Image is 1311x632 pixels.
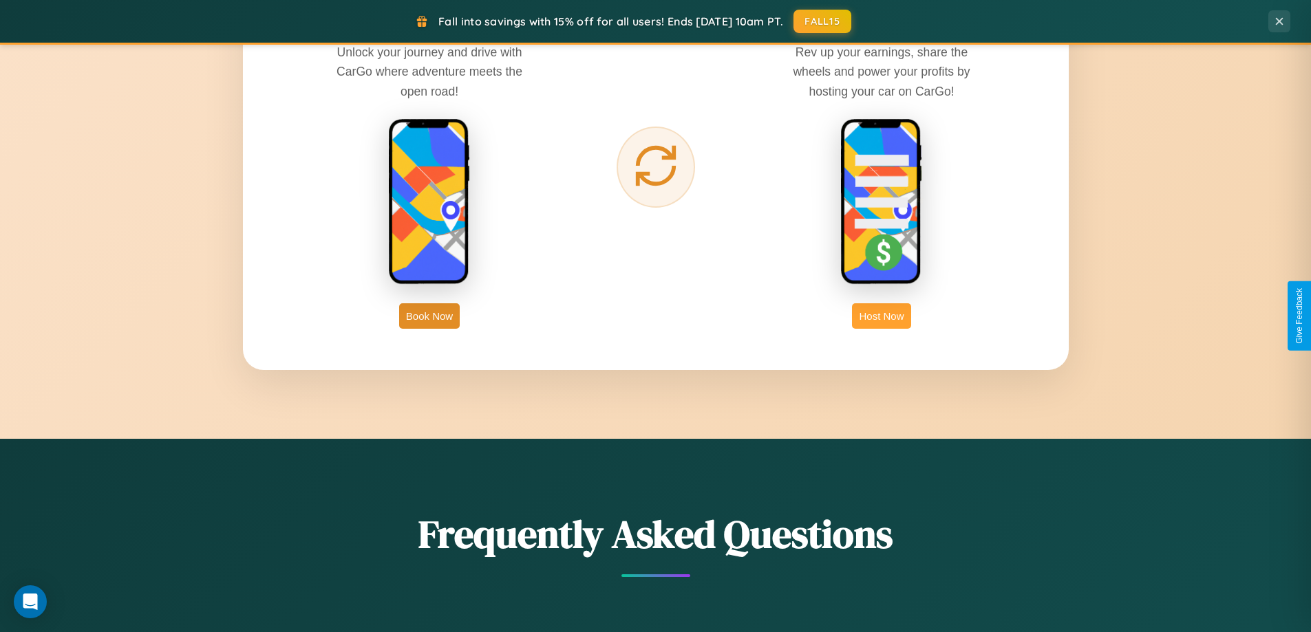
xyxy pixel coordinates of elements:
div: Give Feedback [1294,288,1304,344]
p: Unlock your journey and drive with CarGo where adventure meets the open road! [326,43,533,100]
p: Rev up your earnings, share the wheels and power your profits by hosting your car on CarGo! [778,43,985,100]
button: FALL15 [793,10,851,33]
h2: Frequently Asked Questions [243,508,1069,560]
button: Book Now [399,303,460,329]
img: host phone [840,118,923,286]
div: Open Intercom Messenger [14,585,47,618]
button: Host Now [852,303,910,329]
img: rent phone [388,118,471,286]
span: Fall into savings with 15% off for all users! Ends [DATE] 10am PT. [438,14,783,28]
